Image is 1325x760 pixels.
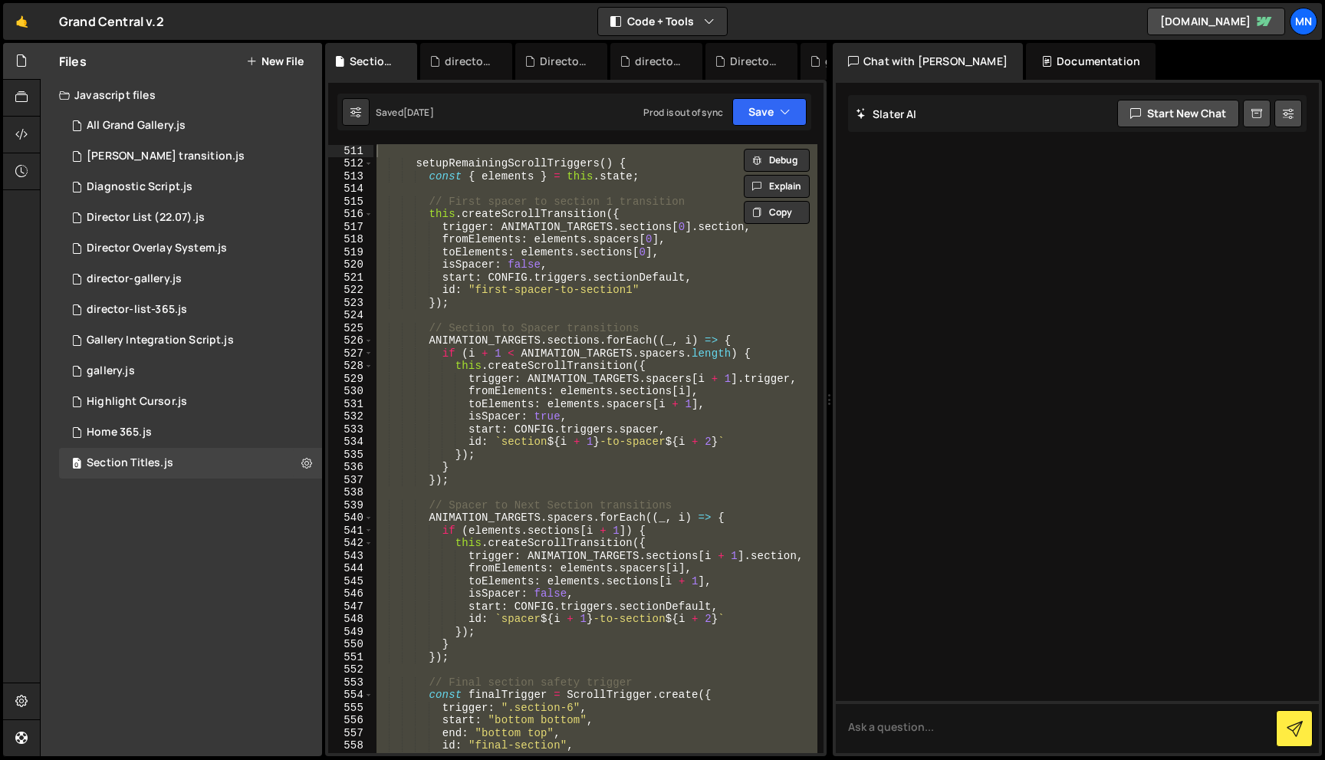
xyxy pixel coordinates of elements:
div: 556 [328,714,373,727]
div: 529 [328,373,373,386]
div: 512 [328,157,373,170]
div: 514 [328,183,373,196]
div: 518 [328,233,373,246]
div: 15298/40183.js [59,417,322,448]
div: Director Overlay System.js [730,54,779,69]
div: 15298/40223.js [59,448,322,479]
div: 513 [328,170,373,183]
div: 540 [328,512,373,525]
div: Saved [376,106,434,119]
div: 537 [328,474,373,487]
button: Copy [744,201,810,224]
div: 555 [328,702,373,715]
div: Chat with [PERSON_NAME] [833,43,1023,80]
button: Debug [744,149,810,172]
button: New File [246,55,304,67]
div: 539 [328,499,373,512]
div: 516 [328,208,373,221]
div: director-gallery.js [635,54,684,69]
div: 536 [328,461,373,474]
h2: Files [59,53,87,70]
div: 541 [328,525,373,538]
div: 515 [328,196,373,209]
div: 547 [328,600,373,614]
div: 521 [328,271,373,285]
div: 550 [328,638,373,651]
div: 548 [328,613,373,626]
div: 15298/41315.js [59,141,322,172]
div: 543 [328,550,373,563]
div: Highlight Cursor.js [87,395,187,409]
div: 15298/43578.js [59,110,322,141]
div: 558 [328,739,373,752]
div: 15298/42891.js [59,233,322,264]
div: Director Overlay System.js [87,242,227,255]
div: 551 [328,651,373,664]
div: 15298/43601.js [59,172,322,202]
div: 15298/40379.js [59,294,322,325]
div: 534 [328,436,373,449]
div: gallery.js [825,54,873,69]
div: 525 [328,322,373,335]
div: 531 [328,398,373,411]
div: Director List (22.07).js [87,211,205,225]
div: 533 [328,423,373,436]
div: Director List (22.07).js [540,54,589,69]
div: 528 [328,360,373,373]
button: Explain [744,175,810,198]
div: Section Titles.js [350,54,399,69]
div: 524 [328,309,373,322]
div: director-list-365.js [87,303,187,317]
div: 517 [328,221,373,234]
div: 554 [328,689,373,702]
div: 544 [328,562,373,575]
div: director-gallery.js [87,272,182,286]
div: 519 [328,246,373,259]
div: 522 [328,284,373,297]
div: Section Titles.js [87,456,173,470]
button: Code + Tools [598,8,727,35]
div: 545 [328,575,373,588]
div: 15298/40483.js [59,356,322,387]
div: Home 365.js [87,426,152,439]
div: 552 [328,663,373,676]
div: 530 [328,385,373,398]
div: Javascript files [41,80,322,110]
div: 15298/43501.js [59,202,322,233]
div: [PERSON_NAME] transition.js [87,150,245,163]
div: 15298/40373.js [59,264,322,294]
div: 526 [328,334,373,347]
h2: Slater AI [856,107,917,121]
div: Diagnostic Script.js [87,180,192,194]
div: 511 [328,145,373,158]
div: 553 [328,676,373,689]
div: Prod is out of sync [643,106,723,119]
div: 15298/43118.js [59,325,322,356]
a: MN [1290,8,1317,35]
div: All Grand Gallery.js [87,119,186,133]
div: 523 [328,297,373,310]
div: Grand Central v.2 [59,12,164,31]
div: director-list-365.js [445,54,494,69]
div: 527 [328,347,373,360]
a: [DOMAIN_NAME] [1147,8,1285,35]
span: 0 [72,459,81,471]
div: 557 [328,727,373,740]
div: 15298/43117.js [59,387,322,417]
div: 538 [328,486,373,499]
div: Gallery Integration Script.js [87,334,234,347]
div: 542 [328,537,373,550]
div: [DATE] [403,106,434,119]
div: 546 [328,587,373,600]
div: gallery.js [87,364,135,378]
div: 549 [328,626,373,639]
a: 🤙 [3,3,41,40]
div: 532 [328,410,373,423]
button: Start new chat [1117,100,1239,127]
div: Documentation [1026,43,1156,80]
div: 520 [328,258,373,271]
button: Save [732,98,807,126]
div: 535 [328,449,373,462]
